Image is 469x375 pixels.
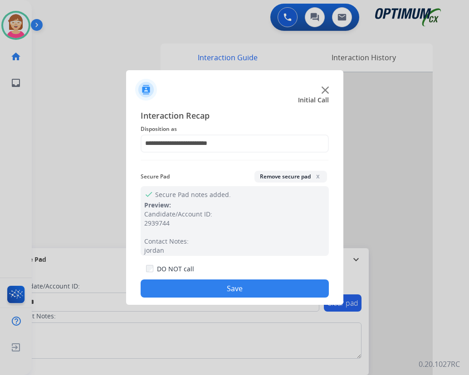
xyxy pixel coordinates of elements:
mat-icon: check [144,190,151,197]
span: x [314,173,322,180]
span: Initial Call [298,96,329,105]
img: contact-recap-line.svg [141,160,329,160]
label: DO NOT call [157,264,194,274]
button: Remove secure padx [254,171,327,183]
button: Save [141,279,329,298]
p: 0.20.1027RC [419,359,460,370]
div: Secure Pad notes added. [141,186,329,256]
img: contactIcon [135,79,157,101]
div: Candidate/Account ID: 2939744 Contact Notes: jordan [144,210,325,255]
span: Interaction Recap [141,109,329,124]
span: Secure Pad [141,171,170,182]
span: Preview: [144,201,171,209]
span: Disposition as [141,124,329,135]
